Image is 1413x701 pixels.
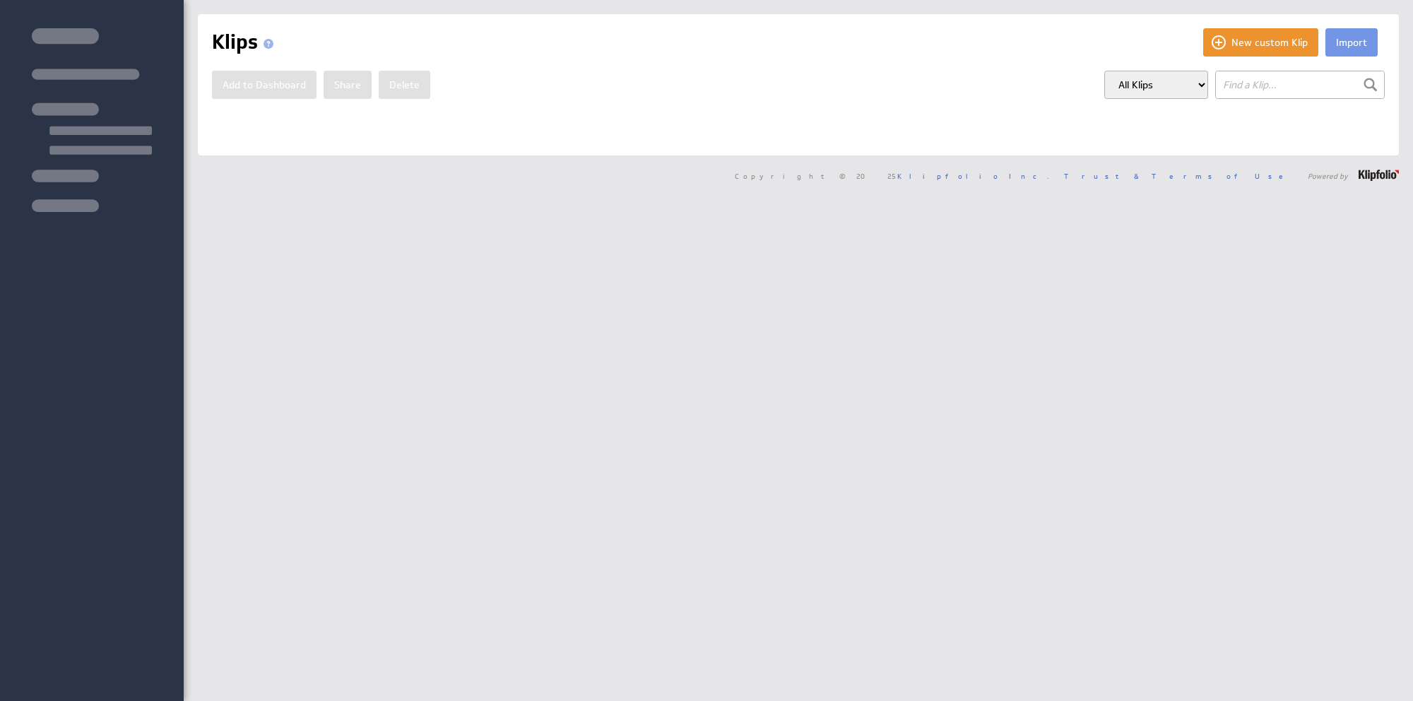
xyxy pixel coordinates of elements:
span: Copyright © 2025 [735,172,1049,179]
input: Find a Klip... [1215,71,1385,99]
h1: Klips [212,28,279,57]
button: Share [324,71,372,99]
a: Klipfolio Inc. [897,171,1049,181]
a: Trust & Terms of Use [1064,171,1293,181]
button: Delete [379,71,430,99]
button: Add to Dashboard [212,71,317,99]
span: Powered by [1308,172,1348,179]
button: Import [1325,28,1378,57]
img: logo-footer.png [1359,170,1399,181]
img: skeleton-sidenav.svg [32,28,152,212]
button: New custom Klip [1203,28,1318,57]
